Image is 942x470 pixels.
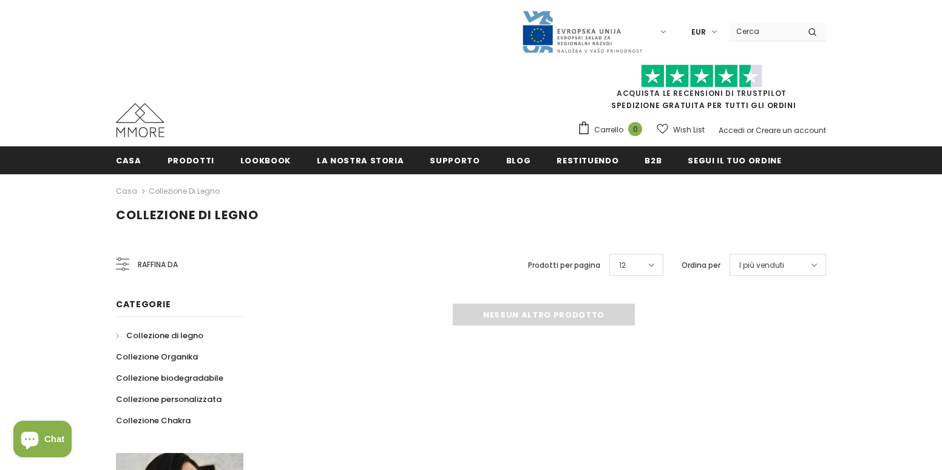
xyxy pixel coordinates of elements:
a: B2B [645,146,662,174]
span: or [747,125,754,135]
a: Collezione Chakra [116,410,191,431]
a: Blog [506,146,531,174]
a: Casa [116,146,141,174]
a: Collezione di legno [116,325,203,346]
span: 12 [619,259,626,271]
a: Restituendo [557,146,618,174]
span: B2B [645,155,662,166]
span: Collezione Chakra [116,415,191,426]
a: Casa [116,184,137,199]
span: I più venduti [739,259,784,271]
a: Accedi [719,125,745,135]
span: Restituendo [557,155,618,166]
span: Categorie [116,298,171,310]
span: Prodotti [168,155,214,166]
span: Blog [506,155,531,166]
span: 0 [628,122,642,136]
label: Prodotti per pagina [528,259,600,271]
img: Fidati di Pilot Stars [641,64,762,88]
span: Collezione di legno [126,330,203,341]
a: supporto [430,146,479,174]
a: Wish List [657,119,705,140]
span: La nostra storia [317,155,404,166]
span: Segui il tuo ordine [688,155,781,166]
span: Collezione Organika [116,351,198,363]
span: Casa [116,155,141,166]
a: Prodotti [168,146,214,174]
a: Acquista le recensioni di TrustPilot [617,88,787,98]
a: Creare un account [756,125,826,135]
label: Ordina per [682,259,720,271]
a: Collezione di legno [149,186,220,196]
img: Casi MMORE [116,103,164,137]
a: Javni Razpis [521,26,643,36]
a: Lookbook [240,146,291,174]
a: Carrello 0 [577,121,648,139]
span: Lookbook [240,155,291,166]
span: Raffina da [138,258,178,271]
a: Segui il tuo ordine [688,146,781,174]
inbox-online-store-chat: Shopify online store chat [10,421,75,460]
a: Collezione personalizzata [116,389,222,410]
input: Search Site [729,22,799,40]
a: Collezione biodegradabile [116,367,223,389]
span: Collezione personalizzata [116,393,222,405]
span: EUR [691,26,706,38]
span: Wish List [673,124,705,136]
img: Javni Razpis [521,10,643,54]
span: Collezione di legno [116,206,259,223]
span: supporto [430,155,479,166]
a: La nostra storia [317,146,404,174]
span: SPEDIZIONE GRATUITA PER TUTTI GLI ORDINI [577,70,826,111]
a: Collezione Organika [116,346,198,367]
span: Collezione biodegradabile [116,372,223,384]
span: Carrello [594,124,623,136]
